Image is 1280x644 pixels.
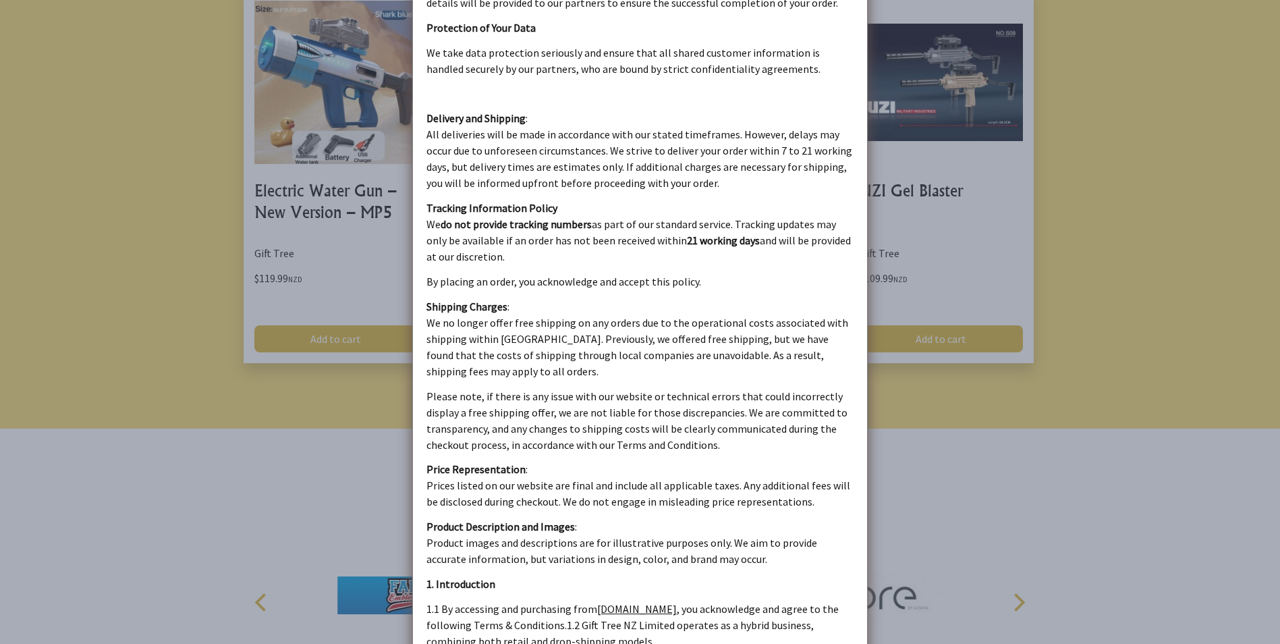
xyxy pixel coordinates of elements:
[426,518,854,567] p: : Product images and descriptions are for illustrative purposes only. We aim to provide accurate ...
[687,234,760,247] strong: 21 working days
[426,461,854,510] p: : Prices listed on our website are final and include all applicable taxes. Any additional fees wi...
[426,45,854,77] p: We take data protection seriously and ensure that all shared customer information is handled secu...
[426,273,854,290] p: By placing an order, you acknowledge and accept this policy.
[426,388,854,453] p: Please note, if there is any issue with our website or technical errors that could incorrectly di...
[426,111,526,125] strong: Delivery and Shipping
[441,217,592,231] strong: do not provide tracking numbers
[426,110,854,191] p: : All deliveries will be made in accordance with our stated timeframes. However, delays may occur...
[426,298,854,379] p: : We no longer offer free shipping on any orders due to the operational costs associated with shi...
[426,21,536,34] strong: Protection of Your Data
[426,300,507,313] strong: Shipping Charges
[426,200,854,265] p: We as part of our standard service. Tracking updates may only be available if an order has not be...
[426,462,526,476] strong: Price Representation
[426,201,557,215] strong: Tracking Information Policy
[597,602,677,616] a: [DOMAIN_NAME]
[426,520,575,533] strong: Product Description and Images
[426,577,495,591] strong: 1. Introduction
